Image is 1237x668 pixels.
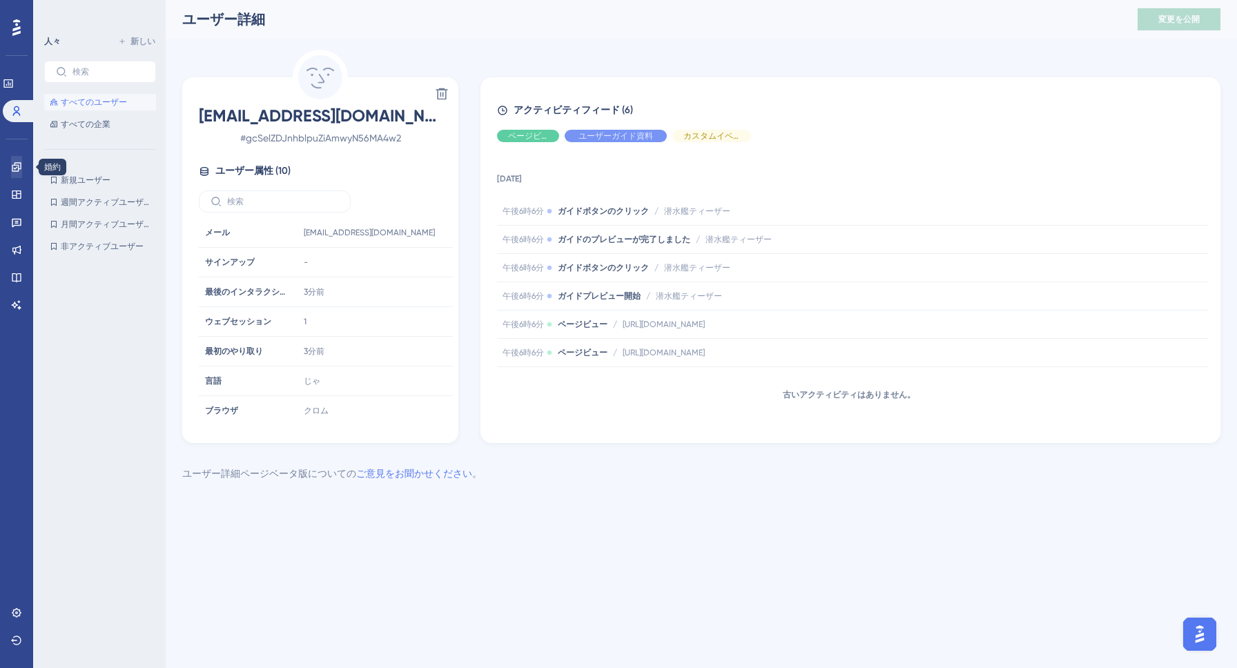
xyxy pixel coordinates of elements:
[1158,14,1200,24] font: 変更を公開
[205,287,296,297] font: 最後のインタラクション
[356,468,472,479] font: ご意見をお聞かせください
[623,320,705,329] font: [URL][DOMAIN_NAME]
[44,94,156,110] button: すべてのユーザー
[61,197,160,207] font: 週間アクティブユーザー数
[44,238,156,255] button: 非アクティブユーザー
[654,263,659,273] font: /
[44,216,156,233] button: 月間アクティブユーザー数
[61,242,144,251] font: 非アクティブユーザー
[705,235,772,244] font: 潜水艦ティーザー
[44,194,156,210] button: 週間アクティブユーザー数
[304,287,324,297] font: 3分前
[205,257,255,267] font: サインアップ
[288,165,291,177] font: )
[656,291,722,301] font: 潜水艦ティーザー
[646,291,650,301] font: /
[558,206,649,216] font: ガイドボタンのクリック
[304,406,329,415] font: クロム
[623,348,705,357] font: [URL][DOMAIN_NAME]
[61,175,110,185] font: 新規ユーザー
[308,468,356,479] font: についての
[472,468,482,479] font: 。
[304,376,320,386] font: じゃ
[558,348,607,357] font: ページビュー
[503,320,544,329] font: 午後6時6分
[182,468,308,479] font: ユーザー詳細ページベータ版
[205,376,222,386] font: 言語
[61,97,127,107] font: すべてのユーザー
[696,235,700,244] font: /
[664,263,730,273] font: 潜水艦ティーザー
[508,131,558,141] font: ページビュー
[1138,8,1220,30] button: 変更を公開
[205,228,230,237] font: メール
[558,320,607,329] font: ページビュー
[304,257,308,267] font: -
[503,235,544,244] font: 午後6時6分
[199,106,463,126] font: [EMAIL_ADDRESS][DOMAIN_NAME]
[44,116,156,132] button: すべての企業
[514,104,633,116] font: アクティビティフィード (6)
[664,206,730,216] font: 潜水艦ティーザー
[503,263,544,273] font: 午後6時6分
[578,131,653,141] font: ユーザーガイド資料
[182,11,265,28] font: ユーザー詳細
[654,206,659,216] font: /
[205,406,238,415] font: ブラウザ
[497,174,522,184] font: [DATE]
[558,291,641,301] font: ガイドプレビュー開始
[503,291,544,301] font: 午後6時6分
[1179,613,1220,655] iframe: UserGuiding AIアシスタントランチャー
[613,348,617,357] font: /
[227,197,339,206] input: 検索
[304,317,306,326] font: 1
[44,37,61,46] font: 人々
[205,317,271,326] font: ウェブセッション
[246,132,401,144] font: gcSelZDJnhblpuZiAmwyN56MA4w2
[130,37,155,46] font: 新しい
[278,165,288,177] font: 10
[503,206,544,216] font: 午後6時6分
[44,172,156,188] button: 新規ユーザー
[304,228,435,237] font: [EMAIL_ADDRESS][DOMAIN_NAME]
[683,131,750,141] font: カスタムイベント
[254,165,278,177] font: 属性 (
[240,132,246,144] font: #
[61,119,110,129] font: すべての企業
[783,390,915,400] font: 古いアクティビティはありません。
[205,346,263,356] font: 最初のやり取り
[558,235,690,244] font: ガイドのプレビューが完了しました
[558,263,649,273] font: ガイドボタンのクリック
[117,33,156,50] button: 新しい
[304,346,324,356] font: 3分前
[61,219,160,229] font: 月間アクティブユーザー数
[72,67,144,77] input: 検索
[215,165,254,177] font: ユーザー
[503,348,544,357] font: 午後6時6分
[613,320,617,329] font: /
